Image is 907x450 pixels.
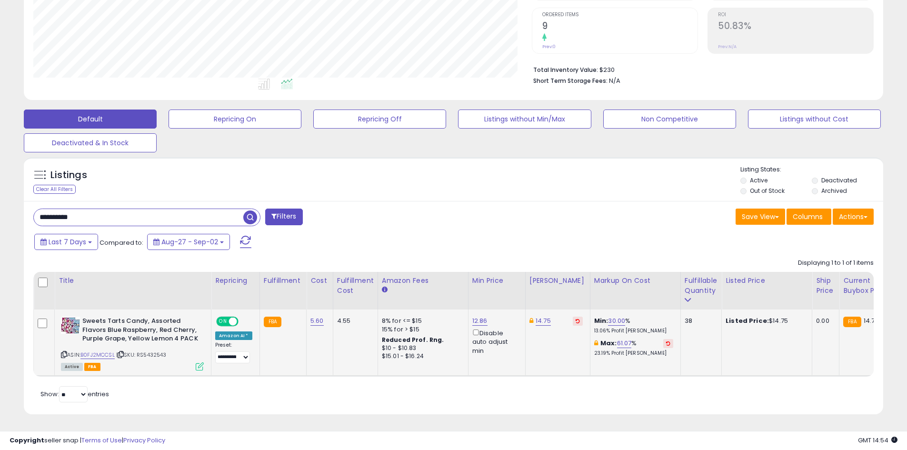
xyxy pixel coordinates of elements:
span: | SKU: RS5432543 [116,351,167,359]
div: 0.00 [816,317,832,325]
b: Total Inventory Value: [533,66,598,74]
div: 38 [685,317,714,325]
small: FBA [264,317,281,327]
label: Archived [821,187,847,195]
b: Listed Price: [726,316,769,325]
b: Short Term Storage Fees: [533,77,608,85]
button: Repricing Off [313,110,446,129]
div: % [594,317,673,334]
a: 5.60 [310,316,324,326]
div: % [594,339,673,357]
small: Prev: 0 [542,44,556,50]
label: Active [750,176,767,184]
a: 12.86 [472,316,488,326]
div: ASIN: [61,317,204,370]
div: Clear All Filters [33,185,76,194]
div: Displaying 1 to 1 of 1 items [798,259,874,268]
b: Sweets Tarts Candy, Assorted Flavors Blue Raspberry, Red Cherry, Purple Grape, Yellow Lemon 4 PACK [82,317,198,346]
h2: 50.83% [718,20,873,33]
button: Actions [833,209,874,225]
span: OFF [237,318,252,326]
button: Columns [787,209,831,225]
div: Fulfillment [264,276,302,286]
span: FBA [84,363,100,371]
button: Repricing On [169,110,301,129]
span: 2025-09-12 14:54 GMT [858,436,897,445]
div: $15.01 - $16.24 [382,352,461,360]
li: $230 [533,63,867,75]
button: Listings without Min/Max [458,110,591,129]
div: Current Buybox Price [843,276,892,296]
div: seller snap | | [10,436,165,445]
p: Listing States: [740,165,883,174]
label: Deactivated [821,176,857,184]
div: Disable auto adjust min [472,328,518,355]
span: Aug-27 - Sep-02 [161,237,218,247]
span: ROI [718,12,873,18]
div: Ship Price [816,276,835,296]
small: FBA [843,317,861,327]
div: [PERSON_NAME] [529,276,586,286]
span: N/A [609,76,620,85]
button: Aug-27 - Sep-02 [147,234,230,250]
div: Preset: [215,342,252,363]
th: The percentage added to the cost of goods (COGS) that forms the calculator for Min & Max prices. [590,272,680,310]
div: Amazon AI * [215,331,252,340]
button: Save View [736,209,785,225]
div: Cost [310,276,329,286]
p: 13.06% Profit [PERSON_NAME] [594,328,673,334]
button: Filters [265,209,302,225]
span: Ordered Items [542,12,698,18]
span: 14.75 [864,316,879,325]
p: 23.19% Profit [PERSON_NAME] [594,350,673,357]
label: Out of Stock [750,187,785,195]
div: $14.75 [726,317,805,325]
h5: Listings [50,169,87,182]
button: Non Competitive [603,110,736,129]
span: Last 7 Days [49,237,86,247]
div: Fulfillment Cost [337,276,374,296]
div: Markup on Cost [594,276,677,286]
div: Min Price [472,276,521,286]
span: ON [217,318,229,326]
div: $10 - $10.83 [382,344,461,352]
div: 4.55 [337,317,370,325]
b: Max: [600,339,617,348]
small: Amazon Fees. [382,286,388,294]
a: 61.07 [617,339,632,348]
a: 30.00 [608,316,625,326]
button: Last 7 Days [34,234,98,250]
button: Deactivated & In Stock [24,133,157,152]
div: Title [59,276,207,286]
img: 51FdLywwGzL._SL40_.jpg [61,317,80,334]
a: 14.75 [536,316,551,326]
a: Privacy Policy [123,436,165,445]
div: Amazon Fees [382,276,464,286]
b: Min: [594,316,608,325]
b: Reduced Prof. Rng. [382,336,444,344]
a: B0FJ2MCCSL [80,351,115,359]
div: Fulfillable Quantity [685,276,718,296]
div: 8% for <= $15 [382,317,461,325]
h2: 9 [542,20,698,33]
span: Compared to: [100,238,143,247]
button: Listings without Cost [748,110,881,129]
button: Default [24,110,157,129]
div: Repricing [215,276,256,286]
div: 15% for > $15 [382,325,461,334]
small: Prev: N/A [718,44,737,50]
span: Columns [793,212,823,221]
span: All listings currently available for purchase on Amazon [61,363,83,371]
div: Listed Price [726,276,808,286]
span: Show: entries [40,390,109,399]
a: Terms of Use [81,436,122,445]
strong: Copyright [10,436,44,445]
